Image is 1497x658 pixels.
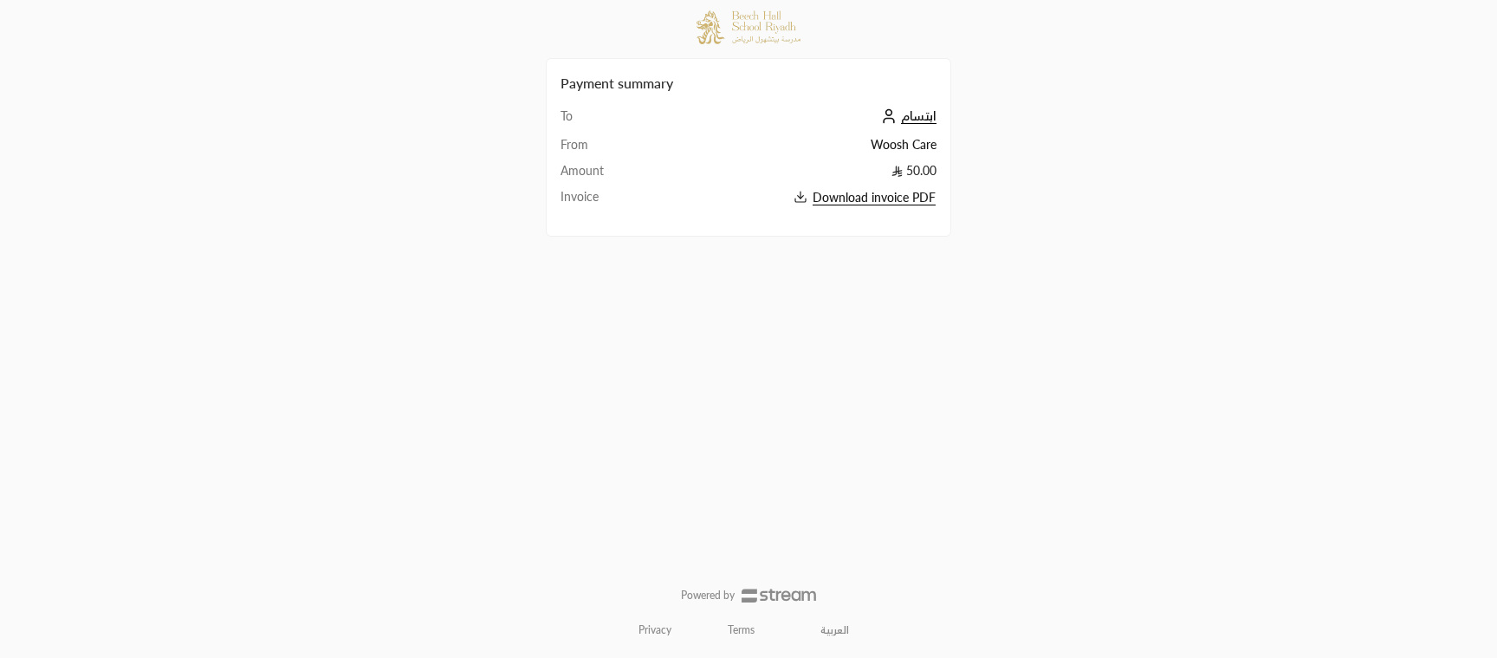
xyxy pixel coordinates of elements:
span: ابتسام [901,108,936,124]
td: Invoice [561,188,645,208]
img: Company Logo [697,10,800,44]
td: From [561,136,645,162]
h2: Payment summary [561,73,936,94]
a: Terms [728,623,755,637]
button: Download invoice PDF [645,188,936,208]
td: To [561,107,645,136]
td: 50.00 [645,162,936,188]
a: Privacy [638,623,671,637]
span: Download invoice PDF [813,190,936,205]
td: Woosh Care [645,136,936,162]
td: Amount [561,162,645,188]
a: العربية [811,616,859,644]
a: ابتسام [877,108,936,123]
p: Powered by [681,589,735,603]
